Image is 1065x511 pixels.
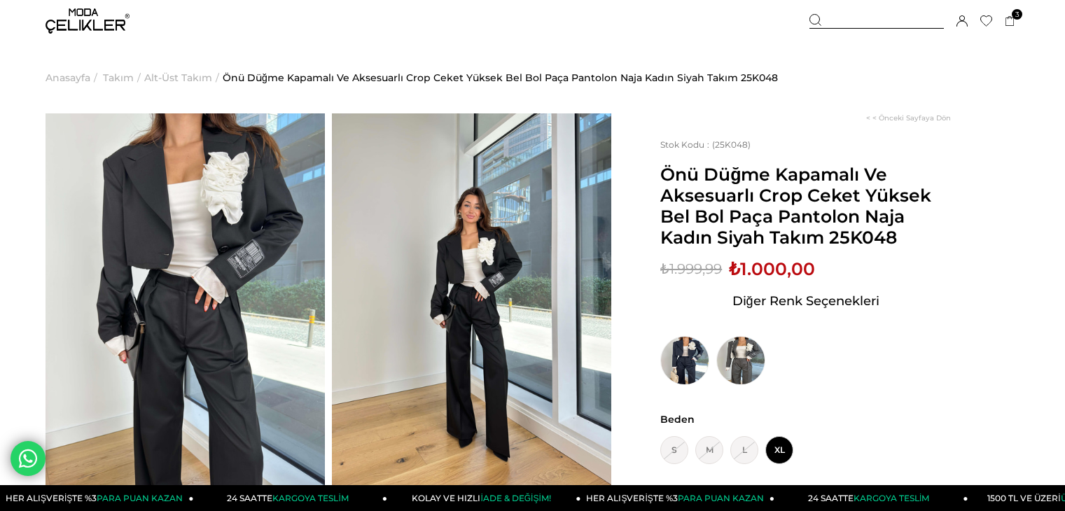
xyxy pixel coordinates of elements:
a: HER ALIŞVERİŞTE %3PARA PUAN KAZAN [581,485,775,511]
a: 24 SAATTEKARGOYA TESLİM [774,485,968,511]
img: Naja Takım 25K048 [332,113,611,486]
span: (25K048) [660,139,751,150]
img: Naja Takım 25K048 [46,113,325,486]
a: KOLAY VE HIZLIİADE & DEĞİŞİM! [387,485,581,511]
span: 3 [1012,9,1022,20]
a: < < Önceki Sayfaya Dön [866,113,951,122]
span: PARA PUAN KAZAN [678,493,764,503]
a: Anasayfa [46,42,90,113]
span: L [730,436,758,464]
span: Önü Düğme Kapamalı Ve Aksesuarlı Crop Ceket Yüksek Bel Bol Paça Pantolon Naja Kadın Siyah Takım 2... [660,164,951,248]
span: PARA PUAN KAZAN [97,493,183,503]
li: > [144,42,223,113]
li: > [103,42,144,113]
img: Önü Düğme Kapamalı Ve Aksesuarlı Crop Ceket Yüksek Bel Bol Paça Pantolon Naja Kadın Lacivert Takı... [660,336,709,385]
a: 3 [1005,16,1015,27]
a: 24 SAATTEKARGOYA TESLİM [194,485,388,511]
a: Alt-Üst Takım [144,42,212,113]
span: KARGOYA TESLİM [272,493,348,503]
li: > [46,42,101,113]
img: Önü Düğme Kapamalı Ve Aksesuarlı Crop Ceket Yüksek Bel Bol Paça Pantolon Naja Kadın Füme Takım 25... [716,336,765,385]
span: M [695,436,723,464]
span: S [660,436,688,464]
span: Diğer Renk Seçenekleri [732,290,879,312]
img: logo [46,8,130,34]
a: Takım [103,42,134,113]
a: Önü Düğme Kapamalı Ve Aksesuarlı Crop Ceket Yüksek Bel Bol Paça Pantolon Naja Kadın Siyah Takım 2... [223,42,778,113]
span: KARGOYA TESLİM [854,493,929,503]
span: Beden [660,413,951,426]
span: Stok Kodu [660,139,712,150]
span: İADE & DEĞİŞİM! [480,493,550,503]
span: ₺1.999,99 [660,258,722,279]
span: XL [765,436,793,464]
span: ₺1.000,00 [729,258,815,279]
